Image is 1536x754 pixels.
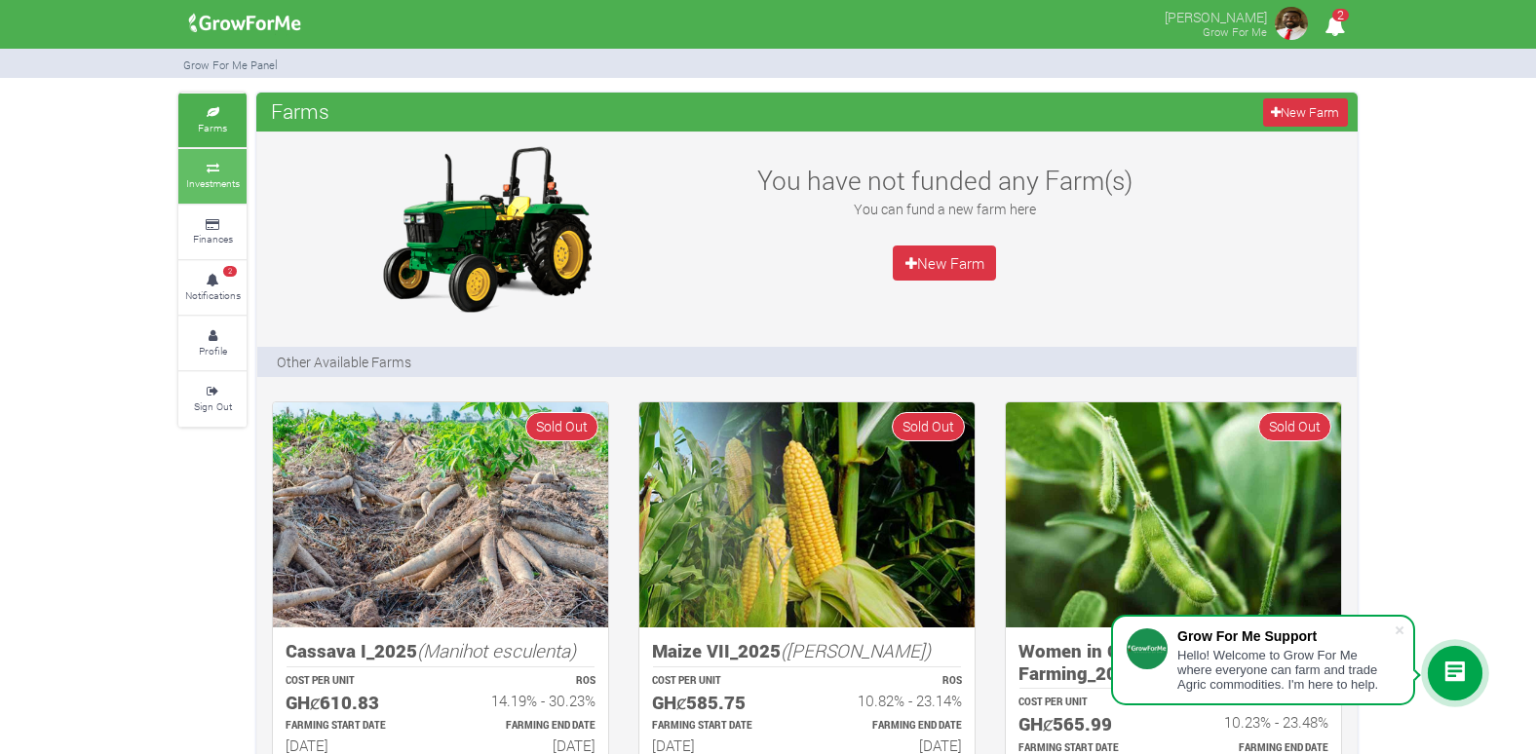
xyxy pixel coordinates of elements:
[652,674,789,689] p: COST PER UNIT
[825,719,962,734] p: Estimated Farming End Date
[458,692,595,709] h6: 14.19% - 30.23%
[1177,628,1394,644] div: Grow For Me Support
[1018,696,1156,710] p: COST PER UNIT
[1316,4,1354,48] i: Notifications
[178,261,247,315] a: 2 Notifications
[1018,713,1156,735] h5: GHȼ565.99
[365,141,608,317] img: growforme image
[733,199,1156,219] p: You can fund a new farm here
[458,736,595,754] h6: [DATE]
[266,92,334,131] span: Farms
[198,121,227,134] small: Farms
[1263,98,1348,127] a: New Farm
[286,719,423,734] p: Estimated Farming Start Date
[1006,402,1341,627] img: growforme image
[825,674,962,689] p: ROS
[1203,24,1267,39] small: Grow For Me
[193,232,233,245] small: Finances
[458,719,595,734] p: Estimated Farming End Date
[194,399,232,413] small: Sign Out
[286,692,423,714] h5: GHȼ610.83
[185,288,241,302] small: Notifications
[183,57,278,72] small: Grow For Me Panel
[178,317,247,370] a: Profile
[178,94,247,147] a: Farms
[458,674,595,689] p: ROS
[178,372,247,426] a: Sign Out
[652,719,789,734] p: Estimated Farming Start Date
[892,412,965,440] span: Sold Out
[1191,713,1328,731] h6: 10.23% - 23.48%
[417,638,576,662] i: (Manihot esculenta)
[223,266,237,278] span: 2
[1018,640,1328,684] h5: Women in Organic Soybeans Farming_2025
[186,176,240,190] small: Investments
[893,245,996,281] a: New Farm
[652,692,789,714] h5: GHȼ585.75
[1332,9,1349,21] span: 2
[825,736,962,754] h6: [DATE]
[286,674,423,689] p: COST PER UNIT
[1258,412,1331,440] span: Sold Out
[182,4,308,43] img: growforme image
[178,206,247,259] a: Finances
[199,344,227,358] small: Profile
[286,640,595,662] h5: Cassava I_2025
[1165,4,1267,27] p: [PERSON_NAME]
[277,352,411,372] p: Other Available Farms
[652,640,962,662] h5: Maize VII_2025
[639,402,975,627] img: growforme image
[1316,19,1354,37] a: 2
[1272,4,1311,43] img: growforme image
[825,692,962,709] h6: 10.82% - 23.14%
[525,412,598,440] span: Sold Out
[652,736,789,754] h6: [DATE]
[1177,648,1394,692] div: Hello! Welcome to Grow For Me where everyone can farm and trade Agric commodities. I'm here to help.
[781,638,931,662] i: ([PERSON_NAME])
[733,165,1156,196] h3: You have not funded any Farm(s)
[286,736,423,754] h6: [DATE]
[178,149,247,203] a: Investments
[273,402,608,627] img: growforme image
